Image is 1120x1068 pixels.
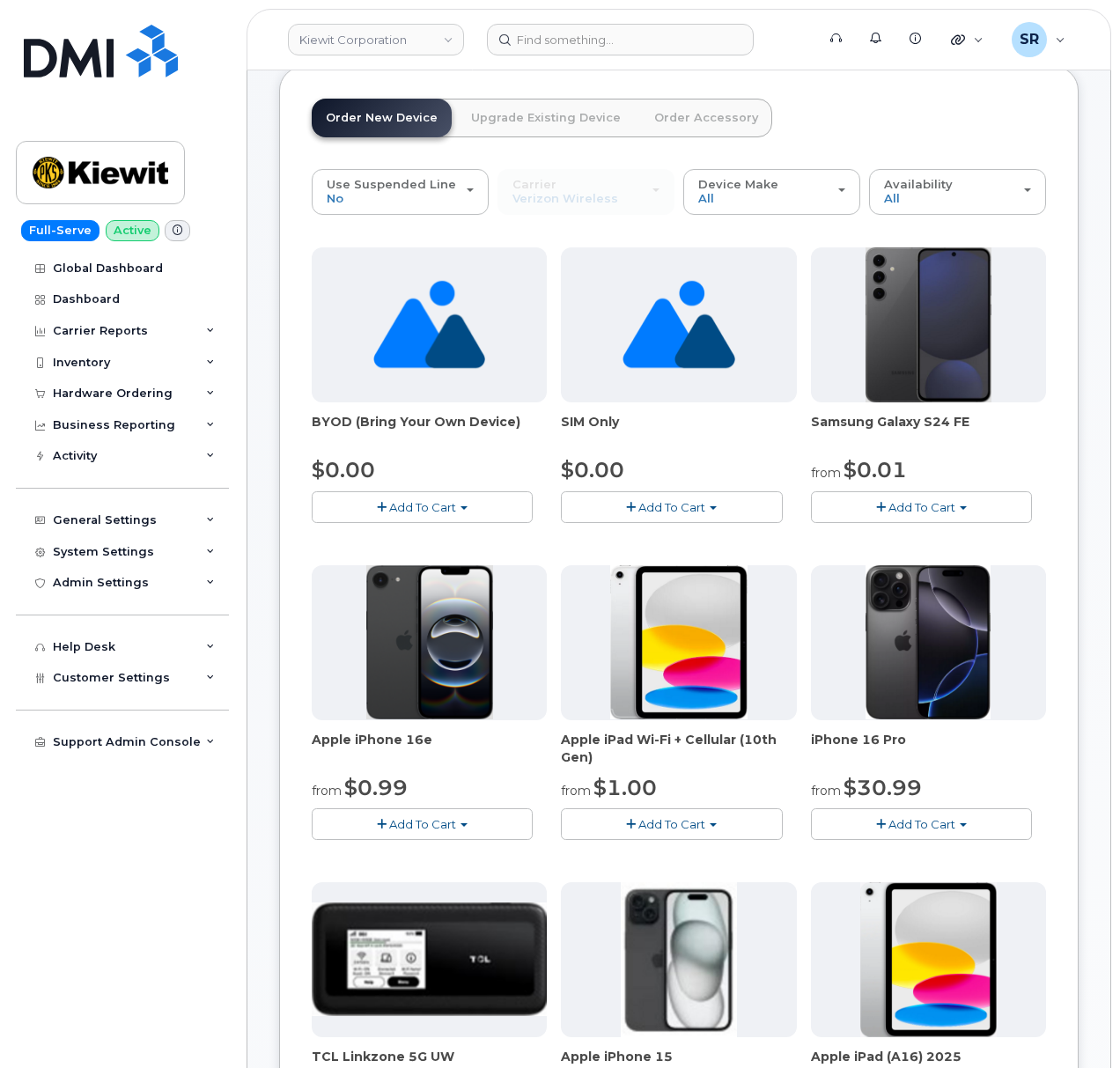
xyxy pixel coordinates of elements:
[866,565,991,720] img: iphone_16_pro.png
[561,808,782,839] button: Add To Cart
[811,413,1046,448] div: Samsung Galaxy S24 FE
[457,99,635,137] a: Upgrade Existing Device
[621,882,738,1037] img: iphone15.jpg
[623,247,734,402] img: no_image_found-2caef05468ed5679b831cfe6fc140e25e0c280774317ffc20a367ab7fd17291e.png
[860,882,997,1037] img: ipad_11.png
[344,775,408,800] span: $0.99
[312,169,489,215] button: Use Suspended Line No
[487,24,754,55] input: Find something...
[312,902,547,1017] img: linkzone5g.png
[561,783,591,799] small: from
[312,808,533,839] button: Add To Cart
[939,22,996,57] div: Quicklinks
[373,247,485,402] img: no_image_found-2caef05468ed5679b831cfe6fc140e25e0c280774317ffc20a367ab7fd17291e.png
[1020,29,1039,50] span: SR
[1043,991,1107,1055] iframe: Messenger Launcher
[288,24,464,55] a: Kiewit Corporation
[312,457,375,482] span: $0.00
[698,177,778,191] span: Device Make
[866,247,991,402] img: s24FE.jpg
[888,500,955,514] span: Add To Cart
[884,191,900,205] span: All
[327,177,456,191] span: Use Suspended Line
[561,457,624,482] span: $0.00
[884,177,953,191] span: Availability
[327,191,343,205] span: No
[312,491,533,522] button: Add To Cart
[366,565,493,720] img: iphone16e.png
[999,22,1078,57] div: Sebastian Reissig
[811,783,841,799] small: from
[811,808,1032,839] button: Add To Cart
[389,817,456,831] span: Add To Cart
[811,465,841,481] small: from
[561,731,796,766] div: Apple iPad Wi-Fi + Cellular (10th Gen)
[389,500,456,514] span: Add To Cart
[811,491,1032,522] button: Add To Cart
[844,457,907,482] span: $0.01
[638,817,705,831] span: Add To Cart
[638,500,705,514] span: Add To Cart
[888,817,955,831] span: Add To Cart
[844,775,922,800] span: $30.99
[683,169,860,215] button: Device Make All
[593,775,657,800] span: $1.00
[312,413,547,448] div: BYOD (Bring Your Own Device)
[811,731,1046,766] div: iPhone 16 Pro
[312,783,342,799] small: from
[312,99,452,137] a: Order New Device
[561,413,796,448] div: SIM Only
[610,565,747,720] img: ipad10thgen.png
[698,191,714,205] span: All
[640,99,772,137] a: Order Accessory
[312,731,547,766] div: Apple iPhone 16e
[869,169,1046,215] button: Availability All
[561,491,782,522] button: Add To Cart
